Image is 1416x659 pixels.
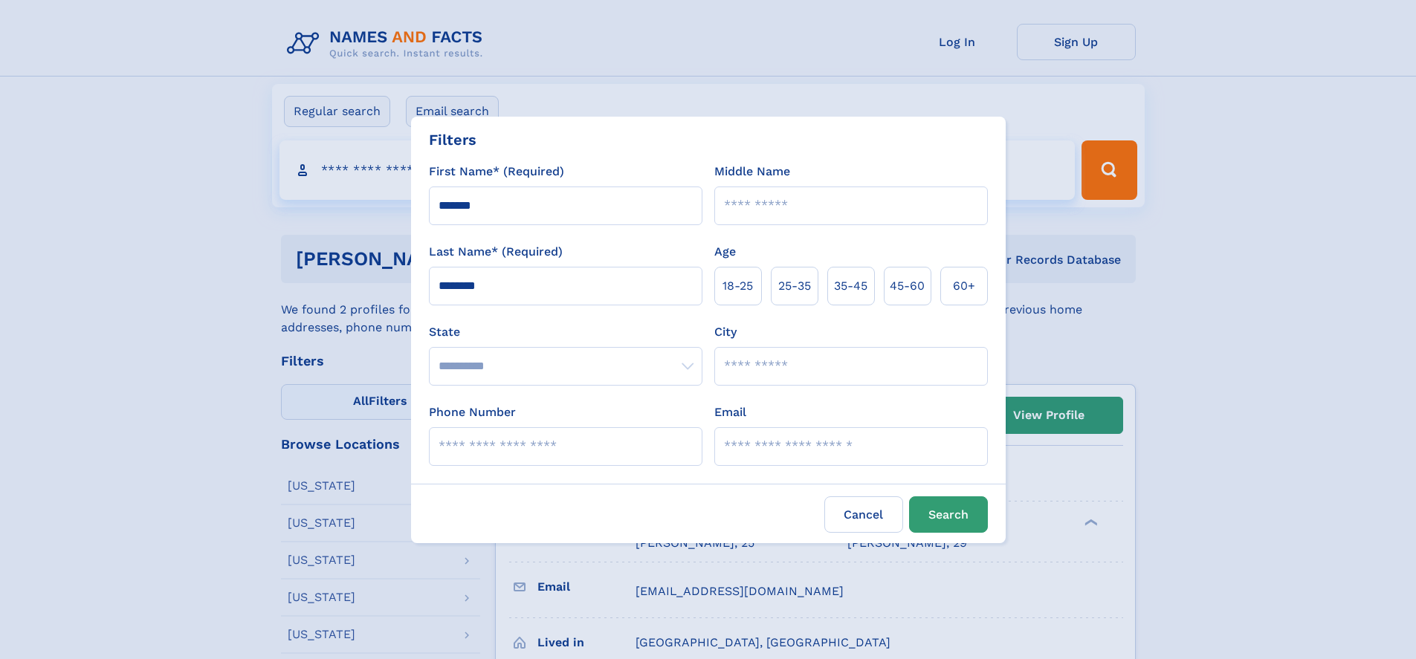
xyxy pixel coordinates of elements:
label: State [429,323,702,341]
div: Filters [429,129,476,151]
span: 35‑45 [834,277,867,295]
label: First Name* (Required) [429,163,564,181]
span: 18‑25 [722,277,753,295]
button: Search [909,496,988,533]
span: 45‑60 [890,277,925,295]
label: Age [714,243,736,261]
span: 25‑35 [778,277,811,295]
label: Middle Name [714,163,790,181]
span: 60+ [953,277,975,295]
label: Last Name* (Required) [429,243,563,261]
label: Cancel [824,496,903,533]
label: Phone Number [429,403,516,421]
label: Email [714,403,746,421]
label: City [714,323,737,341]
